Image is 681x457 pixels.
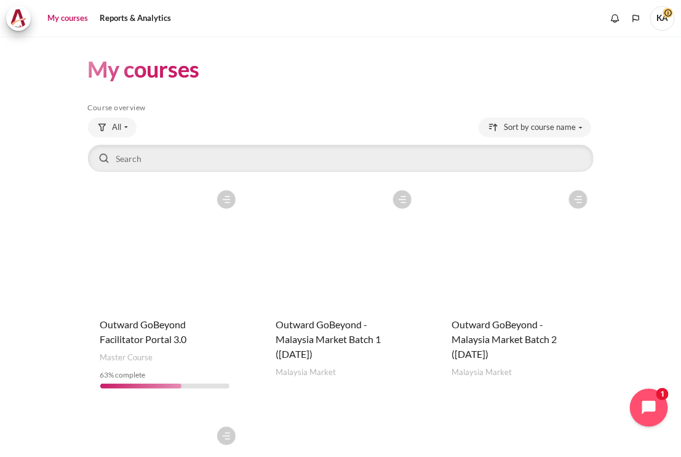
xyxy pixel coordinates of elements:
[95,6,175,31] a: Reports & Analytics
[88,55,200,84] h1: My courses
[276,318,381,360] a: Outward GoBeyond - Malaysia Market Batch 1 ([DATE])
[100,352,153,364] span: Master Course
[627,9,645,28] button: Languages
[88,145,594,172] input: Search
[43,6,92,31] a: My courses
[88,118,137,137] button: Grouping drop-down menu
[504,121,576,134] span: Sort by course name
[6,6,37,31] a: Architeck Architeck
[113,121,122,134] span: All
[100,370,229,381] div: % complete
[88,103,594,113] h5: Course overview
[650,6,675,31] span: KA
[650,6,675,31] a: User menu
[606,9,624,28] div: Show notification window with no new notifications
[479,118,591,137] button: Sorting drop-down menu
[10,9,27,28] img: Architeck
[276,366,337,379] span: Malaysia Market
[452,318,557,360] a: Outward GoBeyond - Malaysia Market Batch 2 ([DATE])
[452,366,512,379] span: Malaysia Market
[100,370,109,379] span: 63
[88,118,594,174] div: Course overview controls
[100,318,187,345] a: Outward GoBeyond Facilitator Portal 3.0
